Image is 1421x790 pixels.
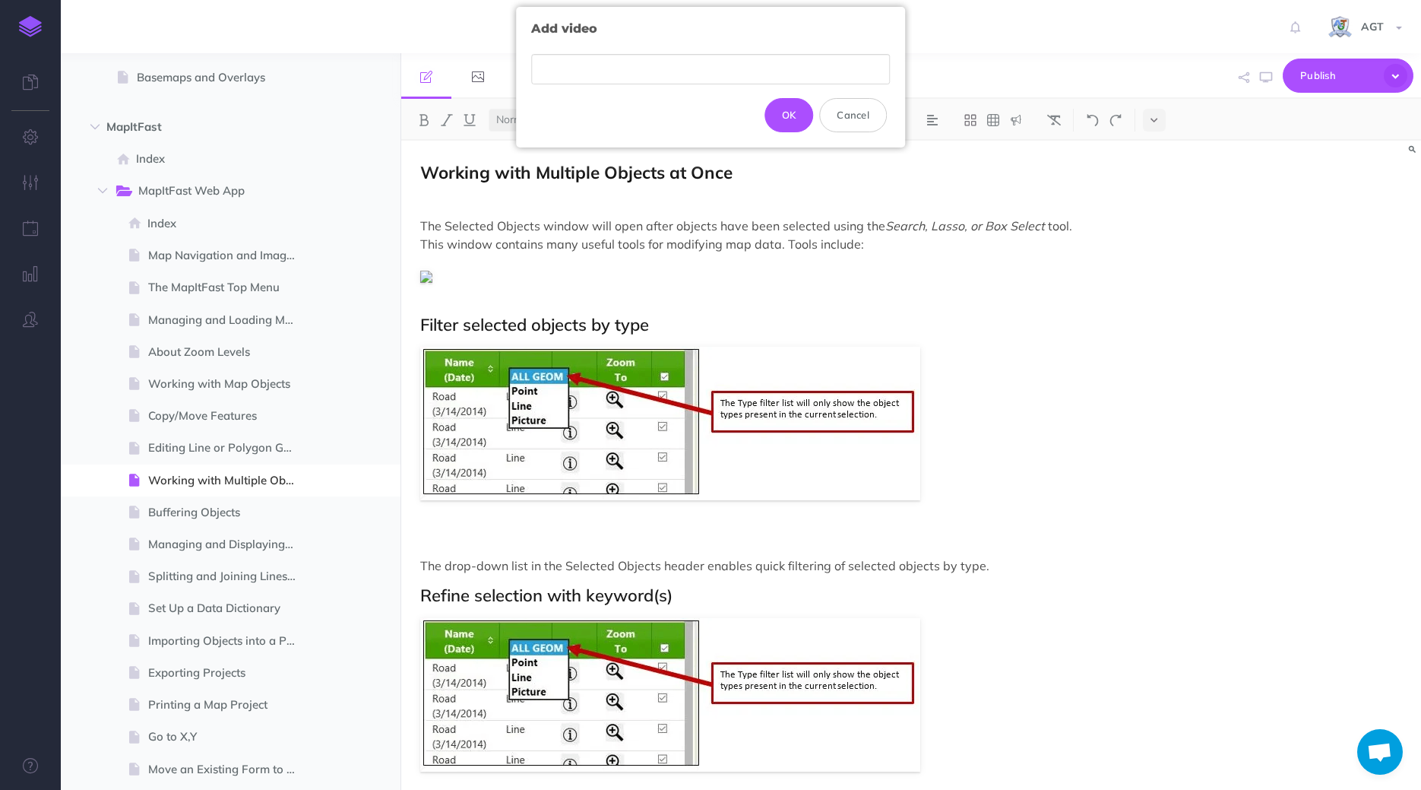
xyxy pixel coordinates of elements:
[148,246,309,265] span: Map Navigation and Imagery
[148,535,309,554] span: Managing and Displaying Layersets
[420,161,733,183] span: Working with Multiple Objects at Once
[420,586,1097,604] h2: Refine selection with keyword(s)
[136,150,309,168] span: Index
[148,503,309,522] span: Buffering Objects
[1109,114,1122,126] img: Redo
[137,68,309,87] span: Basemaps and Overlays
[1283,59,1413,93] button: Publish
[148,599,309,617] span: Set Up a Data Dictionary
[420,218,885,233] span: The Selected Objects window will open after objects have been selected using the
[1009,114,1023,126] img: Callout dropdown menu button
[1327,14,1353,41] img: iCxL6hB4gPtK36lnwjqkK90dLekSAv8p9JC67nPZ.png
[148,311,309,329] span: Managing and Loading Map Projects
[148,696,309,714] span: Printing a Map Project
[420,558,989,573] span: The drop-down list in the Selected Objects header enables quick filtering of selected objects by ...
[148,632,309,650] span: Importing Objects into a Project
[148,664,309,682] span: Exporting Projects
[138,182,286,201] span: MapItFast Web App
[1300,64,1376,87] span: Publish
[148,567,309,585] span: Splitting and Joining Lines and Polygons
[148,375,309,393] span: Working with Map Objects
[147,214,309,233] span: Index
[1357,729,1403,775] div: Open chat
[148,343,309,361] span: About Zoom Levels
[417,114,431,126] img: Bold button
[986,114,1000,126] img: Create table button
[420,618,920,772] img: Ay0GMRAjwDxxiXknPSs8.png
[764,98,814,132] button: OK
[420,316,1097,334] h2: Filter selected objects by type
[1086,114,1100,126] img: Undo
[1047,114,1061,126] img: Clear styles button
[440,114,454,126] img: Italic button
[420,347,920,500] img: tljaM1xLTw8Jm047R9MJ.png
[148,407,309,425] span: Copy/Move Features
[819,98,887,132] button: Cancel
[148,471,309,490] span: Working with Multiple Objects at Once
[148,728,309,746] span: Go to X,Y
[531,22,597,36] h2: Add video
[19,16,42,37] img: logo-mark.svg
[148,439,309,457] span: Editing Line or Polygon Geometry
[463,114,476,126] img: Underline button
[106,118,290,136] span: MapItFast
[148,278,309,297] span: The MapItFast Top Menu
[148,760,309,779] span: Move an Existing Form to Another Map Object
[1353,20,1391,33] span: AGT
[420,271,432,283] img: Search3.jpg
[885,218,1045,233] span: Search, Lasso, or Box Select
[926,114,939,126] img: Alignment dropdown menu button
